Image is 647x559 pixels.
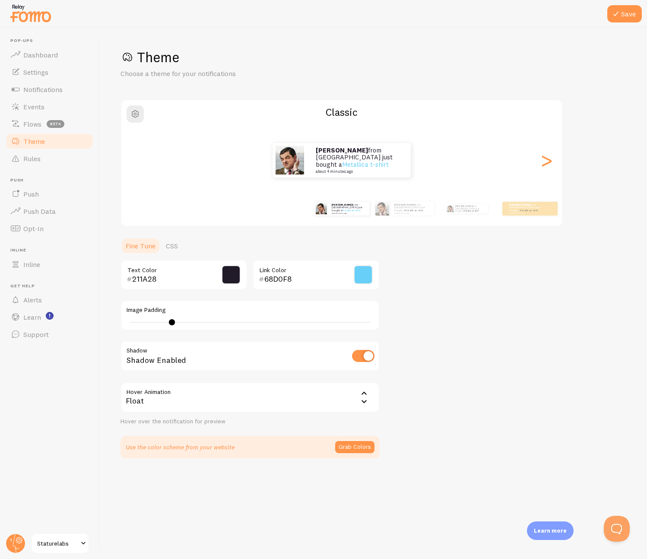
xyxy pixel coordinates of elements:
a: Push Data [5,203,94,220]
small: about 4 minutes ago [332,212,365,214]
span: Push Data [23,207,56,216]
a: Notifications [5,81,94,98]
a: Metallica t-shirt [342,209,361,212]
span: beta [47,120,64,128]
p: from [GEOGRAPHIC_DATA] just bought a [394,203,431,214]
span: Inline [10,248,94,253]
a: Rules [5,150,94,167]
a: Alerts [5,291,94,308]
a: Metallica t-shirt [342,160,389,168]
svg: <p>Watch New Feature Tutorials!</p> [46,312,54,320]
span: Alerts [23,295,42,304]
a: Learn [5,308,94,326]
strong: [PERSON_NAME] [332,203,352,206]
a: Dashboard [5,46,94,64]
span: Notifications [23,85,63,94]
a: Flows beta [5,115,94,133]
small: about 4 minutes ago [316,169,400,174]
a: Settings [5,64,94,81]
label: Image Padding [127,306,374,314]
p: Learn more [534,527,567,535]
strong: [PERSON_NAME] [394,203,415,206]
p: Use the color scheme from your website [126,443,235,451]
small: about 4 minutes ago [509,212,543,214]
span: Inline [23,260,40,269]
div: Learn more [527,521,574,540]
img: Fomo [276,146,304,175]
img: fomo-relay-logo-orange.svg [9,2,52,24]
p: from [GEOGRAPHIC_DATA] just bought a [455,204,484,213]
button: Grab Colors [335,441,374,453]
p: Choose a theme for your notifications [121,69,328,79]
a: Events [5,98,94,115]
h1: Theme [121,48,626,66]
span: Support [23,330,49,339]
p: from [GEOGRAPHIC_DATA] just bought a [509,203,544,214]
a: Fine Tune [121,237,161,254]
a: Inline [5,256,94,273]
a: Theme [5,133,94,150]
span: Dashboard [23,51,58,59]
div: Shadow Enabled [121,341,380,372]
a: Staturelabs [31,533,89,554]
span: Rules [23,154,41,163]
iframe: Help Scout Beacon - Open [604,516,630,542]
span: Flows [23,120,41,128]
span: Push [23,190,39,198]
p: from [GEOGRAPHIC_DATA] just bought a [316,147,402,174]
span: Learn [23,313,41,321]
div: Hover over the notification for preview [121,418,380,426]
span: Staturelabs [37,538,78,549]
a: Metallica t-shirt [405,209,423,212]
span: Get Help [10,283,94,289]
span: Theme [23,137,45,146]
strong: [PERSON_NAME] [316,146,368,154]
a: Push [5,185,94,203]
img: Fomo [315,203,327,214]
a: Metallica t-shirt [520,209,538,212]
span: Pop-ups [10,38,94,44]
div: Float [121,382,380,413]
img: Fomo [447,205,454,212]
strong: [PERSON_NAME] [509,203,530,206]
span: Events [23,102,44,111]
h2: Classic [121,105,562,119]
small: about 4 minutes ago [394,212,430,214]
div: Next slide [541,129,552,191]
strong: [PERSON_NAME] [455,205,473,207]
a: Metallica t-shirt [464,210,479,212]
img: Fomo [375,202,389,216]
span: Push [10,178,94,183]
a: Opt-In [5,220,94,237]
a: Support [5,326,94,343]
a: CSS [161,237,183,254]
span: Opt-In [23,224,44,233]
p: from [GEOGRAPHIC_DATA] just bought a [332,203,366,214]
span: Settings [23,68,48,76]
